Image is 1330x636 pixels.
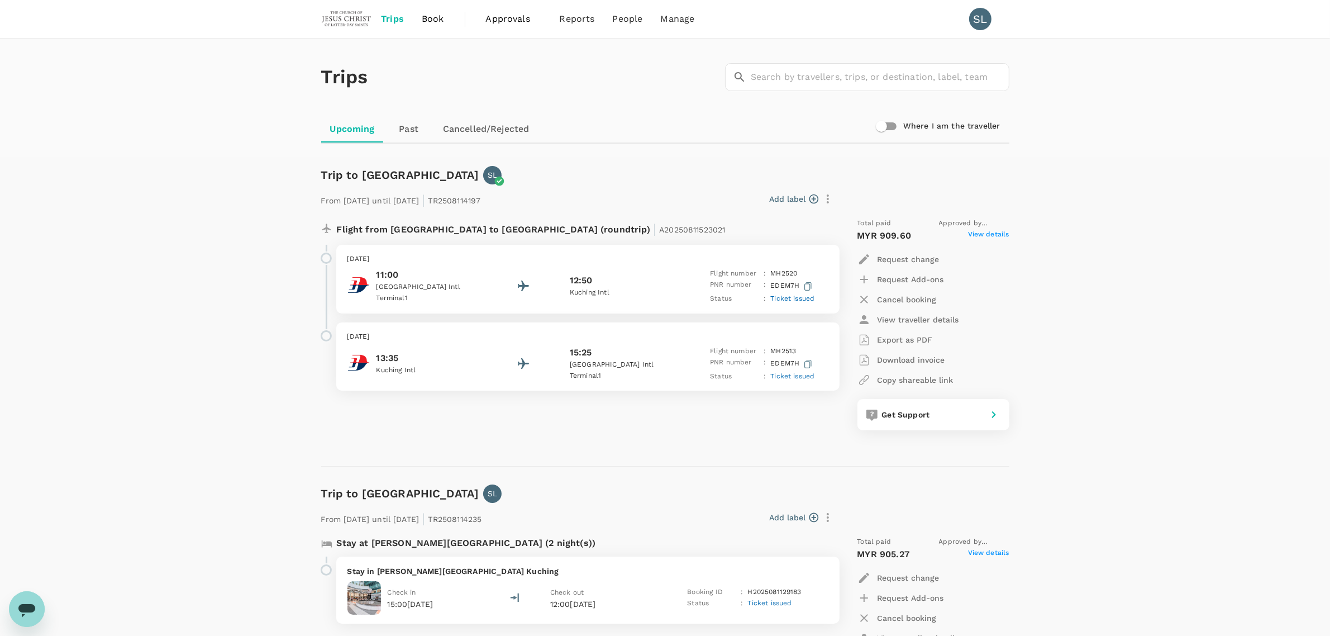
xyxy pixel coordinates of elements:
[422,12,444,26] span: Book
[710,268,759,279] p: Flight number
[878,354,945,366] p: Download invoice
[347,581,381,615] img: Raia Hotel & Convention Centre Kuching
[347,331,828,343] p: [DATE]
[857,568,940,588] button: Request change
[770,346,796,357] p: MH 2513
[710,293,759,305] p: Status
[857,269,944,289] button: Request Add-ons
[857,218,892,229] span: Total paid
[381,12,404,26] span: Trips
[878,592,944,604] p: Request Add-ons
[939,537,1009,548] span: Approved by
[687,598,736,609] p: Status
[347,254,828,265] p: [DATE]
[337,537,596,550] p: Stay at [PERSON_NAME][GEOGRAPHIC_DATA] (2 night(s))
[376,365,477,376] p: Kuching Intl
[770,357,814,371] p: EDEM7H
[687,587,736,598] p: Booking ID
[321,166,479,184] h6: Trip to [GEOGRAPHIC_DATA]
[770,295,814,302] span: Ticket issued
[764,279,766,293] p: :
[422,192,425,208] span: |
[857,310,959,330] button: View traveller details
[878,572,940,583] p: Request change
[321,7,373,31] img: The Malaysian Church of Jesus Christ of Latter-day Saints
[376,282,477,293] p: [GEOGRAPHIC_DATA] Intl
[968,548,1009,561] span: View details
[488,169,497,181] p: SL
[748,587,802,598] p: H2025081129183
[660,12,694,26] span: Manage
[764,268,766,279] p: :
[903,120,1000,132] h6: Where I am the traveller
[764,293,766,305] p: :
[653,221,656,237] span: |
[570,287,670,298] p: Kuching Intl
[857,249,940,269] button: Request change
[764,371,766,382] p: :
[613,12,643,26] span: People
[376,268,477,282] p: 11:00
[751,63,1009,91] input: Search by travellers, trips, or destination, label, team
[550,599,656,610] p: 12:00[DATE]
[741,587,743,598] p: :
[388,588,416,596] span: Check in
[321,116,384,143] a: Upcoming
[968,229,1009,243] span: View details
[570,371,670,382] p: Terminal 1
[710,371,759,382] p: Status
[770,372,814,380] span: Ticket issued
[939,218,1009,229] span: Approved by
[376,352,477,365] p: 13:35
[857,350,945,370] button: Download invoice
[857,370,954,390] button: Copy shareable link
[550,588,584,596] span: Check out
[878,613,937,624] p: Cancel booking
[321,189,481,209] p: From [DATE] until [DATE] TR2508114197
[9,591,45,627] iframe: Button to launch messaging window
[770,193,818,205] button: Add label
[488,488,497,499] p: SL
[570,359,670,371] p: [GEOGRAPHIC_DATA] Intl
[347,274,370,296] img: Malaysia Airlines
[770,268,797,279] p: MH 2520
[857,229,912,243] p: MYR 909.60
[857,548,910,561] p: MYR 905.27
[764,357,766,371] p: :
[384,116,434,143] a: Past
[857,537,892,548] span: Total paid
[878,274,944,285] p: Request Add-ons
[741,598,743,609] p: :
[422,511,425,526] span: |
[659,225,725,234] span: A20250811523021
[434,116,538,143] a: Cancelled/Rejected
[570,274,593,287] p: 12:50
[321,39,368,116] h1: Trips
[337,218,726,238] p: Flight from [GEOGRAPHIC_DATA] to [GEOGRAPHIC_DATA] (roundtrip)
[486,12,542,26] span: Approvals
[878,314,959,325] p: View traveller details
[764,346,766,357] p: :
[321,485,479,502] h6: Trip to [GEOGRAPHIC_DATA]
[878,294,937,305] p: Cancel booking
[878,374,954,386] p: Copy shareable link
[376,293,477,304] p: Terminal 1
[878,334,933,345] p: Export as PDF
[770,512,818,523] button: Add label
[710,357,759,371] p: PNR number
[347,566,828,577] p: Stay in [PERSON_NAME][GEOGRAPHIC_DATA] Kuching
[388,599,433,610] p: 15:00[DATE]
[710,279,759,293] p: PNR number
[882,410,930,419] span: Get Support
[878,254,940,265] p: Request change
[570,346,592,359] p: 15:25
[321,507,482,528] p: From [DATE] until [DATE] TR2508114235
[969,8,991,30] div: SL
[560,12,595,26] span: Reports
[857,289,937,310] button: Cancel booking
[857,608,937,628] button: Cancel booking
[748,599,792,607] span: Ticket issued
[770,279,814,293] p: EDEM7H
[710,346,759,357] p: Flight number
[347,352,370,374] img: Malaysia Airlines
